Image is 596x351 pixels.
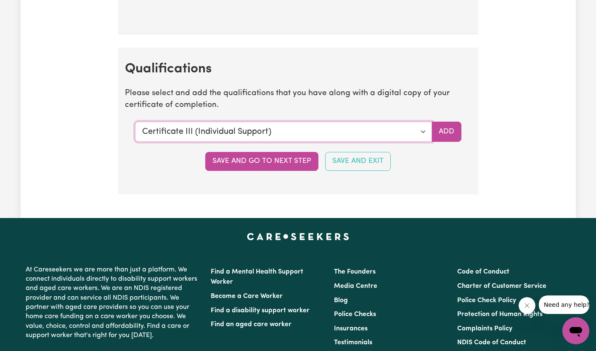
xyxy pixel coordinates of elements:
[334,325,368,332] a: Insurances
[211,321,291,328] a: Find an aged care worker
[334,311,376,318] a: Police Checks
[457,311,543,318] a: Protection of Human Rights
[125,61,472,77] h2: Qualifications
[334,339,372,346] a: Testimonials
[334,283,377,290] a: Media Centre
[457,325,512,332] a: Complaints Policy
[211,269,303,285] a: Find a Mental Health Support Worker
[211,293,283,300] a: Become a Care Worker
[562,317,589,344] iframe: Button to launch messaging window
[334,269,376,275] a: The Founders
[432,122,461,142] button: Add selected qualification
[539,295,589,314] iframe: Message from company
[519,297,535,314] iframe: Close message
[125,88,472,112] p: Please select and add the qualifications that you have along with a digital copy of your certific...
[247,233,349,240] a: Careseekers home page
[205,152,318,170] button: Save and go to next step
[457,269,509,275] a: Code of Conduct
[325,152,391,170] button: Save and Exit
[457,339,526,346] a: NDIS Code of Conduct
[457,283,546,290] a: Charter of Customer Service
[211,307,310,314] a: Find a disability support worker
[457,297,516,304] a: Police Check Policy
[334,297,348,304] a: Blog
[26,262,201,344] p: At Careseekers we are more than just a platform. We connect individuals directly to disability su...
[5,6,51,13] span: Need any help?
